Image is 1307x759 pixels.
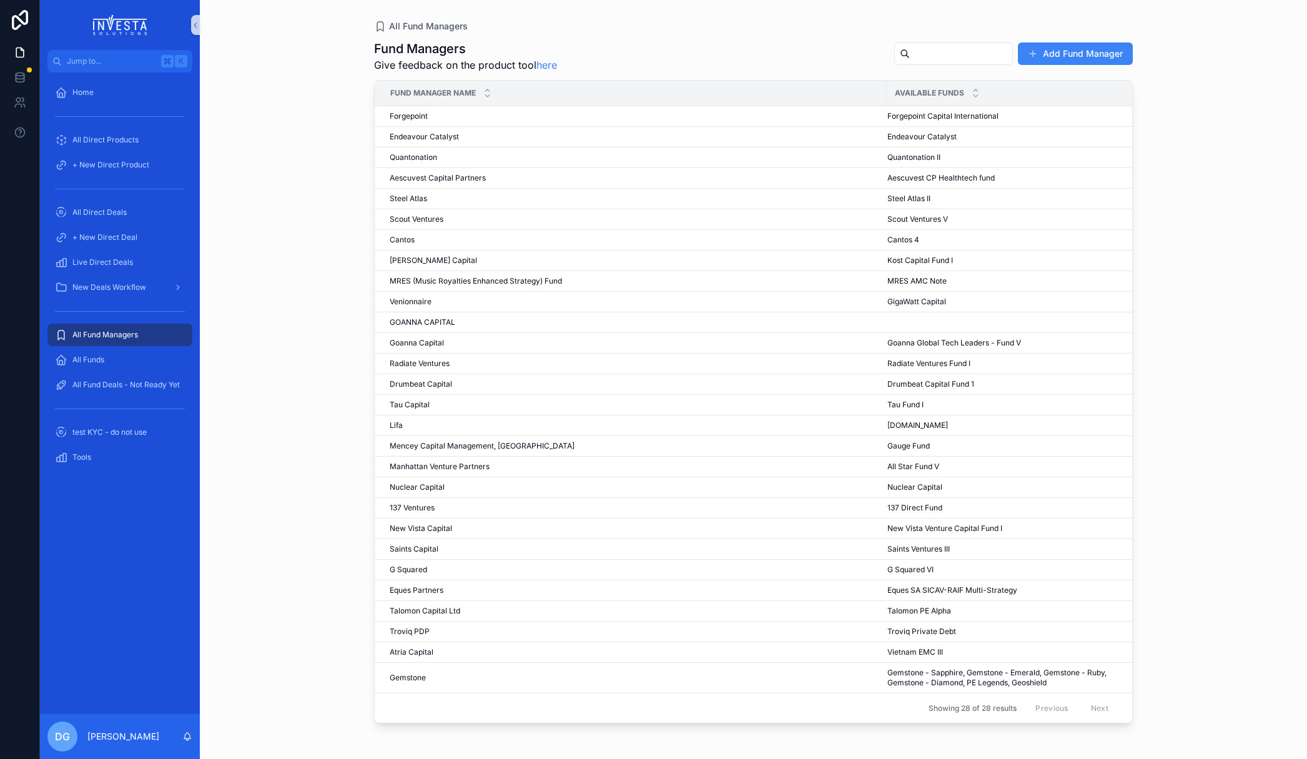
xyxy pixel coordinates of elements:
span: Manhattan Venture Partners [390,462,490,472]
a: Quantonation II [887,152,1127,162]
span: 137 Ventures [390,503,435,513]
span: Scout Ventures [390,214,443,224]
a: Forgepoint Capital International [887,111,1127,121]
span: Tools [72,452,91,462]
a: Saints Capital [390,544,879,554]
span: Aescuvest CP Healthtech fund [887,173,995,183]
span: Cantos [390,235,415,245]
a: GigaWatt Capital [887,297,1127,307]
span: Endeavour Catalyst [390,132,459,142]
span: Showing 28 of 28 results [929,703,1017,713]
a: Goanna Capital [390,338,879,348]
a: Forgepoint [390,111,879,121]
a: GOANNA CAPITAL [390,317,879,327]
span: Vietnam EMC III [887,647,943,657]
a: Troviq PDP [390,627,879,637]
span: Live Direct Deals [72,257,133,267]
span: Saints Capital [390,544,438,554]
span: Nuclear Capital [390,482,445,492]
span: + New Direct Deal [72,232,137,242]
span: DG [55,729,70,744]
span: 137 Direct Fund [887,503,942,513]
a: Mencey Capital Management, [GEOGRAPHIC_DATA] [390,441,879,451]
span: K [176,56,186,66]
a: Gauge Fund [887,441,1127,451]
a: Venionnaire [390,297,879,307]
span: All Fund Managers [72,330,138,340]
a: Quantonation [390,152,879,162]
a: test KYC - do not use [47,421,192,444]
p: [PERSON_NAME] [87,730,159,743]
a: Manhattan Venture Partners [390,462,879,472]
a: Lifa [390,420,879,430]
a: New Vista Capital [390,523,879,533]
a: All Fund Managers [374,20,468,32]
a: Tools [47,446,192,469]
a: Aescuvest CP Healthtech fund [887,173,1127,183]
a: Scout Ventures V [887,214,1127,224]
span: G Squared [390,565,427,575]
span: All Direct Deals [72,207,127,217]
span: Mencey Capital Management, [GEOGRAPHIC_DATA] [390,441,575,451]
span: Steel Atlas [390,194,427,204]
span: Troviq PDP [390,627,430,637]
span: G Squared VI [887,565,934,575]
span: Scout Ventures V [887,214,948,224]
a: Troviq Private Debt [887,627,1127,637]
span: Drumbeat Capital [390,379,452,389]
a: Steel Atlas II [887,194,1127,204]
a: Cantos 4 [887,235,1127,245]
span: Venionnaire [390,297,432,307]
a: Goanna Global Tech Leaders - Fund V [887,338,1127,348]
a: All Fund Deals - Not Ready Yet [47,374,192,396]
span: Endeavour Catalyst [887,132,957,142]
a: Saints Ventures III [887,544,1127,554]
span: GOANNA CAPITAL [390,317,455,327]
a: Tau Fund I [887,400,1127,410]
span: Give feedback on the product tool [374,57,557,72]
span: Gemstone [390,673,426,683]
span: Forgepoint Capital International [887,111,999,121]
span: GigaWatt Capital [887,297,946,307]
span: Lifa [390,420,403,430]
a: All Direct Deals [47,201,192,224]
a: Cantos [390,235,879,245]
a: Endeavour Catalyst [887,132,1127,142]
a: Drumbeat Capital [390,379,879,389]
span: Aescuvest Capital Partners [390,173,486,183]
span: Home [72,87,94,97]
a: Live Direct Deals [47,251,192,274]
a: Vietnam EMC III [887,647,1127,657]
button: Add Fund Manager [1018,42,1133,65]
span: MRES (Music Royalties Enhanced Strategy) Fund [390,276,562,286]
a: Eques Partners [390,585,879,595]
a: Steel Atlas [390,194,879,204]
a: [DOMAIN_NAME] [887,420,1127,430]
span: Steel Atlas II [887,194,930,204]
a: + New Direct Deal [47,226,192,249]
span: Jump to... [67,56,156,66]
span: Goanna Capital [390,338,444,348]
span: Cantos 4 [887,235,919,245]
a: G Squared [390,565,879,575]
a: MRES (Music Royalties Enhanced Strategy) Fund [390,276,879,286]
a: 137 Ventures [390,503,879,513]
span: All Direct Products [72,135,139,145]
a: Kost Capital Fund I [887,255,1127,265]
span: Goanna Global Tech Leaders - Fund V [887,338,1021,348]
span: Quantonation II [887,152,940,162]
a: All Direct Products [47,129,192,151]
a: Nuclear Capital [390,482,879,492]
span: test KYC - do not use [72,427,147,437]
span: Atria Capital [390,647,433,657]
h1: Fund Managers [374,40,557,57]
span: Drumbeat Capital Fund 1 [887,379,974,389]
a: Gemstone - Sapphire, Gemstone - Emerald, Gemstone - Ruby, Gemstone - Diamond, PE Legends, Geoshield [887,668,1127,688]
a: Radiate Ventures [390,359,879,369]
span: New Vista Capital [390,523,452,533]
span: Talomon PE Alpha [887,606,951,616]
span: Radiate Ventures Fund I [887,359,970,369]
span: All Funds [72,355,104,365]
